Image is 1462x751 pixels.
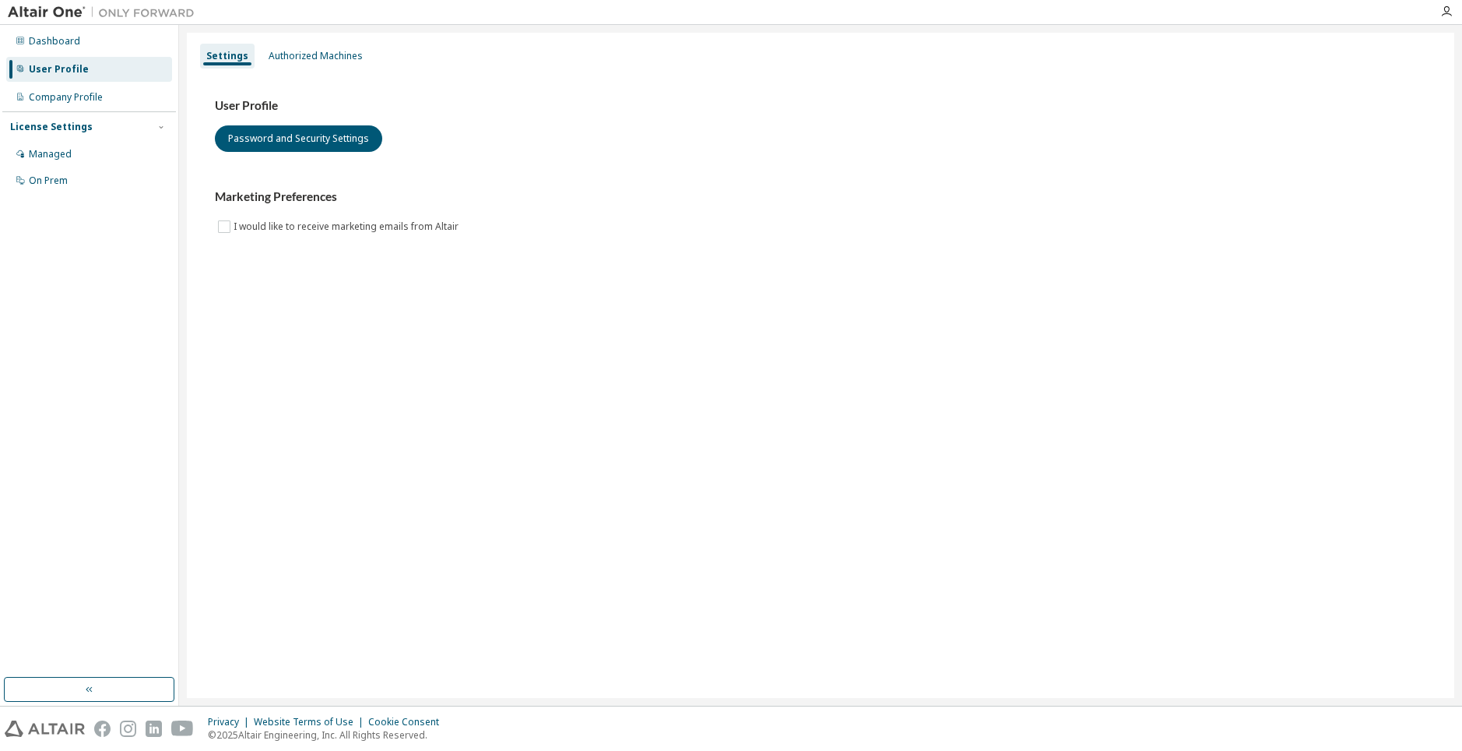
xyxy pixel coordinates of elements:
img: altair_logo.svg [5,721,85,737]
div: Managed [29,148,72,160]
div: On Prem [29,175,68,187]
div: Authorized Machines [269,50,363,62]
img: instagram.svg [120,721,136,737]
div: Dashboard [29,35,80,48]
button: Password and Security Settings [215,125,382,152]
img: linkedin.svg [146,721,162,737]
div: Website Terms of Use [254,716,368,728]
img: facebook.svg [94,721,111,737]
h3: Marketing Preferences [215,189,1426,205]
img: Altair One [8,5,202,20]
label: I would like to receive marketing emails from Altair [234,217,462,236]
div: Privacy [208,716,254,728]
p: © 2025 Altair Engineering, Inc. All Rights Reserved. [208,728,448,742]
h3: User Profile [215,98,1426,114]
div: License Settings [10,121,93,133]
div: Settings [206,50,248,62]
img: youtube.svg [171,721,194,737]
div: Company Profile [29,91,103,104]
div: User Profile [29,63,89,76]
div: Cookie Consent [368,716,448,728]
